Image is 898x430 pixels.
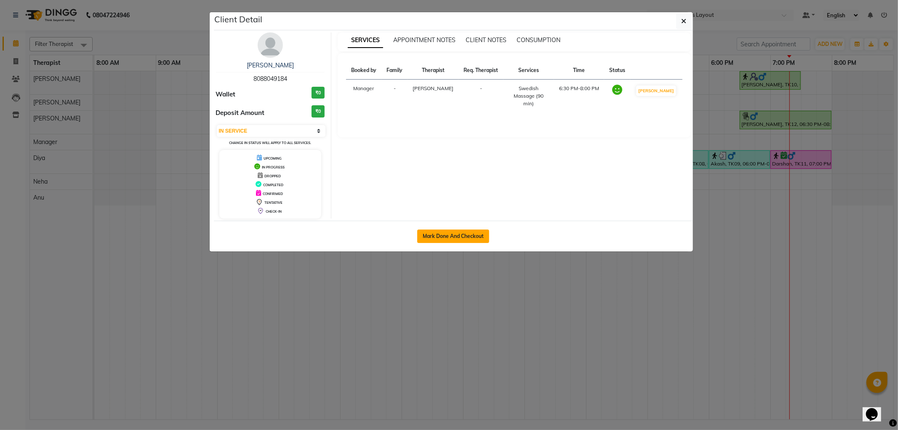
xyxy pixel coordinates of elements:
span: Wallet [216,90,236,99]
span: CONSUMPTION [517,36,560,44]
span: TENTATIVE [264,200,282,205]
div: Swedish Massage (90 min) [509,85,549,107]
th: Therapist [408,61,458,80]
td: 6:30 PM-8:00 PM [554,80,604,113]
span: DROPPED [264,174,281,178]
span: 8088049184 [253,75,287,83]
th: Booked by [346,61,381,80]
span: APPOINTMENT NOTES [393,36,456,44]
td: - [458,80,503,113]
th: Status [604,61,630,80]
th: Req. Therapist [458,61,503,80]
th: Services [504,61,554,80]
th: Family [381,61,408,80]
span: CHECK-IN [266,209,282,214]
iframe: chat widget [863,396,890,422]
td: - [381,80,408,113]
td: Manager [346,80,381,113]
a: [PERSON_NAME] [247,61,294,69]
span: SERVICES [348,33,383,48]
button: [PERSON_NAME] [636,85,676,96]
small: Change in status will apply to all services. [229,141,311,145]
span: IN PROGRESS [262,165,285,169]
img: avatar [258,32,283,58]
span: COMPLETED [263,183,283,187]
th: Time [554,61,604,80]
button: Mark Done And Checkout [417,230,489,243]
span: [PERSON_NAME] [413,85,453,91]
h3: ₹0 [312,87,325,99]
span: CONFIRMED [263,192,283,196]
h5: Client Detail [215,13,263,26]
span: CLIENT NOTES [466,36,506,44]
span: Deposit Amount [216,108,265,118]
h3: ₹0 [312,105,325,118]
span: UPCOMING [264,156,282,160]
